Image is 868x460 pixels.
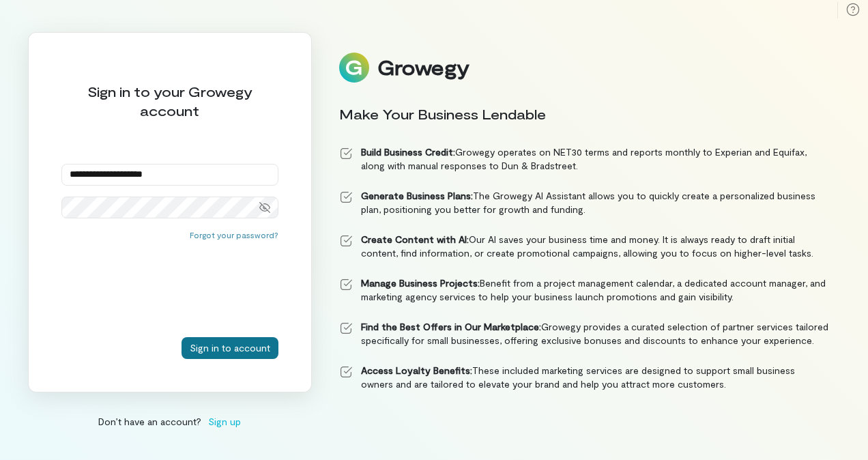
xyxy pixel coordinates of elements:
div: Growegy [377,56,469,79]
button: Forgot your password? [190,229,278,240]
li: Growegy provides a curated selection of partner services tailored specifically for small business... [339,320,829,347]
strong: Manage Business Projects: [361,277,480,289]
li: Growegy operates on NET30 terms and reports monthly to Experian and Equifax, along with manual re... [339,145,829,173]
li: Our AI saves your business time and money. It is always ready to draft initial content, find info... [339,233,829,260]
strong: Generate Business Plans: [361,190,473,201]
strong: Create Content with AI: [361,233,469,245]
img: Logo [339,53,369,83]
strong: Access Loyalty Benefits: [361,364,472,376]
li: Benefit from a project management calendar, a dedicated account manager, and marketing agency ser... [339,276,829,304]
div: Don’t have an account? [28,414,312,429]
strong: Find the Best Offers in Our Marketplace: [361,321,541,332]
strong: Build Business Credit: [361,146,455,158]
li: These included marketing services are designed to support small business owners and are tailored ... [339,364,829,391]
div: Make Your Business Lendable [339,104,829,124]
li: The Growegy AI Assistant allows you to quickly create a personalized business plan, positioning y... [339,189,829,216]
span: Sign up [208,414,241,429]
div: Sign in to your Growegy account [61,82,278,120]
button: Sign in to account [182,337,278,359]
